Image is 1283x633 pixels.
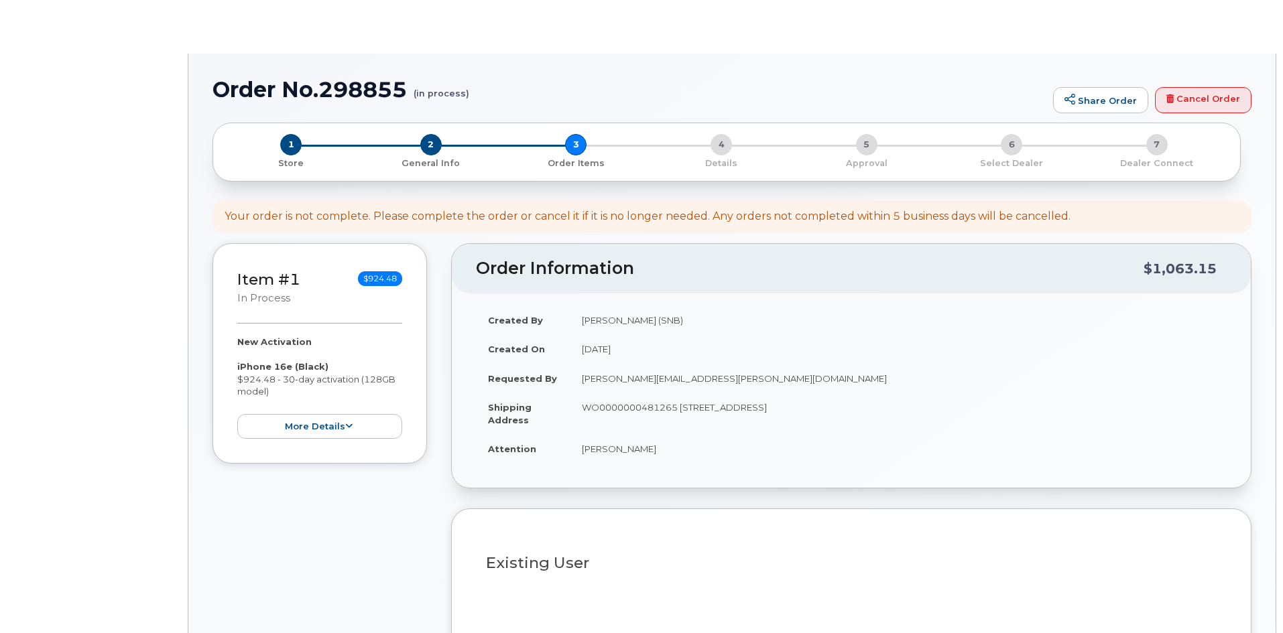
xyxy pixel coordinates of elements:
[237,336,402,439] div: $924.48 - 30-day activation (128GB model)
[212,78,1046,101] h1: Order No.298855
[570,334,1227,364] td: [DATE]
[570,305,1227,335] td: [PERSON_NAME] (SNB)
[237,292,290,304] small: in process
[488,402,532,425] strong: Shipping Address
[486,555,1217,571] h3: Existing User
[364,157,499,169] p: General Info
[570,393,1227,434] td: WO0000000481265 [STREET_ADDRESS]
[237,414,402,439] button: more details
[414,78,469,98] small: (in process)
[224,155,359,169] a: 1 Store
[358,271,402,286] span: $924.48
[1144,256,1217,281] div: $1,063.15
[237,270,300,289] a: Item #1
[476,259,1144,278] h2: Order Information
[570,434,1227,464] td: [PERSON_NAME]
[225,209,1071,224] div: Your order is not complete. Please complete the order or cancel it if it is no longer needed. Any...
[237,336,312,347] strong: New Activation
[488,315,543,326] strong: Created By
[488,373,557,384] strong: Requested By
[359,155,504,169] a: 2 General Info
[570,364,1227,393] td: [PERSON_NAME][EMAIL_ADDRESS][PERSON_NAME][DOMAIN_NAME]
[488,443,536,454] strong: Attention
[237,361,328,372] strong: iPhone 16e (Black)
[1053,87,1148,114] a: Share Order
[488,344,545,354] strong: Created On
[420,134,442,155] span: 2
[280,134,302,155] span: 1
[229,157,353,169] p: Store
[1155,87,1251,114] a: Cancel Order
